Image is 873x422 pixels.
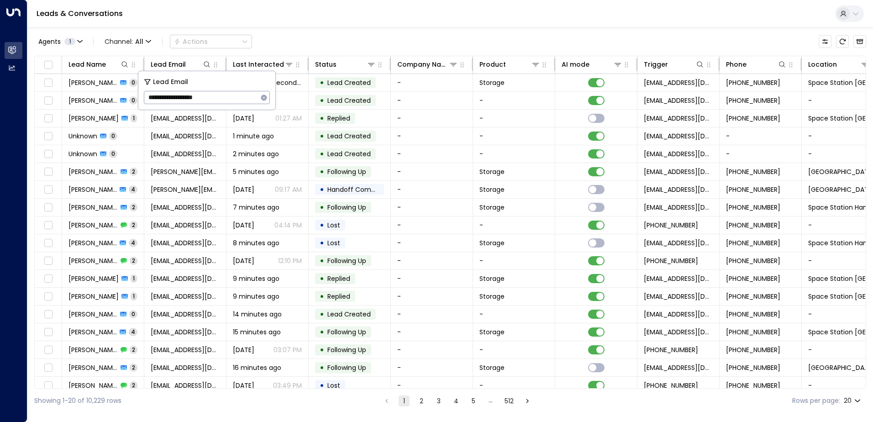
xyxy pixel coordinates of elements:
span: Refresh [836,35,849,48]
button: Actions [170,35,252,48]
span: 7 minutes ago [233,203,279,212]
span: P Kerr [68,238,117,248]
td: - [391,181,473,198]
td: - [391,74,473,91]
span: Unknown [68,132,97,141]
td: - [720,145,802,163]
div: • [320,324,324,340]
span: +447849696337 [726,96,780,105]
span: Handoff Completed [327,185,392,194]
span: 2 [130,381,137,389]
span: aaliaryaz78@gmail.com [151,114,220,123]
span: P Kerr [68,256,118,265]
td: - [473,92,555,109]
span: Agents [38,38,61,45]
span: 2 [130,168,137,175]
div: Lead Email [151,59,186,70]
span: 1 [64,38,75,45]
td: - [391,270,473,287]
button: Go to next page [522,396,533,406]
td: - [391,252,473,269]
div: • [320,306,324,322]
td: - [473,145,555,163]
span: Lead Created [327,78,371,87]
div: … [485,396,496,406]
span: Storage [479,363,505,372]
span: +441217073029 [726,238,780,248]
span: Aug 29, 2025 [233,185,254,194]
span: spencer.t.hill@gmail.com [151,167,220,176]
span: Yesterday [233,221,254,230]
span: +447999409651 [644,381,698,390]
span: 2 [130,221,137,229]
span: Toggle select row [42,148,54,160]
div: • [320,75,324,90]
span: All [135,38,143,45]
span: Following Up [327,345,366,354]
span: 8 minutes ago [233,238,279,248]
span: leads@space-station.co.uk [644,292,713,301]
div: • [320,217,324,233]
nav: pagination navigation [381,395,533,406]
p: 01:27 AM [275,114,302,123]
td: - [391,145,473,163]
div: • [320,253,324,269]
td: - [391,234,473,252]
td: - [391,127,473,145]
span: Gianluca Amato [68,381,118,390]
span: 14 minutes ago [233,310,282,319]
span: leads@space-station.co.uk [644,132,713,141]
td: - [473,377,555,394]
span: Following Up [327,256,366,265]
span: Spencer Hill [68,185,117,194]
span: +441217073029 [726,256,780,265]
div: Company Name [397,59,449,70]
div: Product [479,59,506,70]
span: Toggle select row [42,166,54,178]
span: Emmanuel Symple [68,221,118,230]
span: 4 [129,239,137,247]
div: Lead Email [151,59,211,70]
span: 1 minute ago [233,132,274,141]
span: Storage [479,292,505,301]
span: 2 [130,346,137,353]
span: 9 minutes ago [233,274,279,283]
p: 03:49 PM [273,381,302,390]
span: lucaamatoita@gmail.com [151,363,220,372]
button: Go to page 3 [433,396,444,406]
span: 16 minutes ago [233,363,281,372]
span: Lead Created [327,149,371,158]
button: Archived Leads [853,35,866,48]
span: Aug 28, 2025 [233,345,254,354]
div: Product [479,59,540,70]
span: leads@space-station.co.uk [644,114,713,123]
div: AI mode [562,59,622,70]
p: 03:07 PM [273,345,302,354]
span: Toggle select row [42,131,54,142]
span: 15 minutes ago [233,327,281,337]
span: leads@space-station.co.uk [644,310,713,319]
div: Status [315,59,376,70]
span: Unknown [68,149,97,158]
div: Lead Name [68,59,106,70]
label: Rows per page: [792,396,840,406]
td: - [391,199,473,216]
span: 2 minutes ago [233,149,279,158]
div: • [320,164,324,179]
div: • [320,271,324,286]
span: semih@chantuque.com [151,310,220,319]
div: • [320,235,324,251]
span: Aalia Ryaz [68,114,119,123]
button: Go to page 4 [451,396,462,406]
span: +447817962225 [726,274,780,283]
span: Aalia Ryaz [68,78,117,87]
td: - [391,216,473,234]
span: Channel: [101,35,155,48]
button: Go to page 5 [468,396,479,406]
span: Following Up [327,363,366,372]
span: 2 [130,203,137,211]
span: Toggle select row [42,327,54,338]
span: Toggle select all [42,59,54,71]
span: 4 [129,185,137,193]
span: Aug 29, 2025 [233,381,254,390]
